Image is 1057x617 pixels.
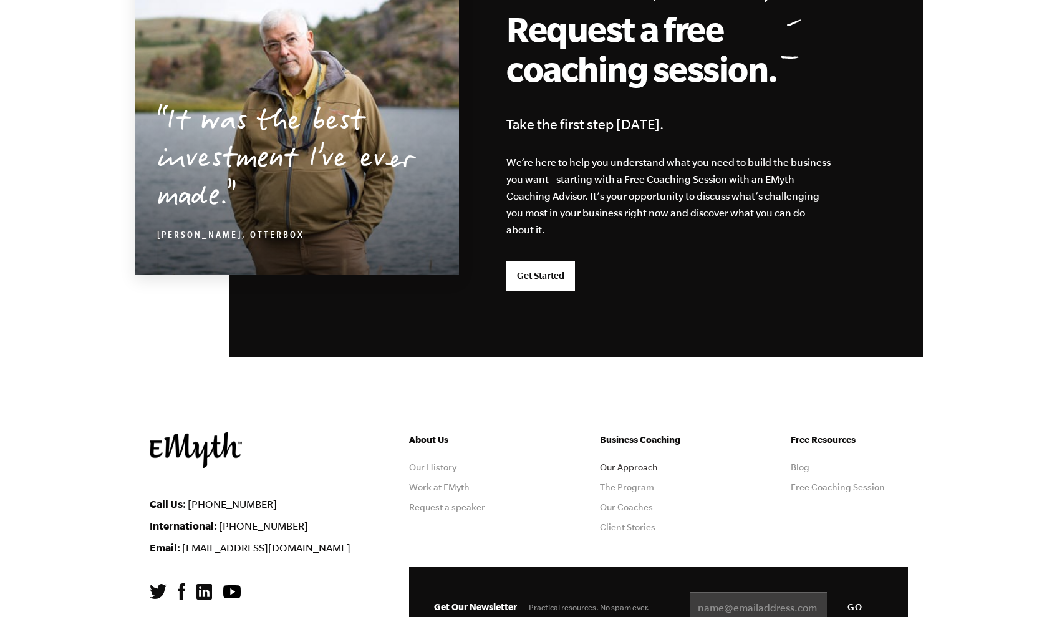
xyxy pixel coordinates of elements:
[150,432,242,468] img: EMyth
[409,502,485,512] a: Request a speaker
[223,585,241,598] img: YouTube
[182,542,350,553] a: [EMAIL_ADDRESS][DOMAIN_NAME]
[150,584,167,599] img: Twitter
[196,584,212,600] img: LinkedIn
[150,542,180,553] strong: Email:
[791,432,908,447] h5: Free Resources
[188,498,277,510] a: [PHONE_NUMBER]
[219,520,308,532] a: [PHONE_NUMBER]
[600,502,653,512] a: Our Coaches
[791,462,809,472] a: Blog
[434,601,517,612] span: Get Our Newsletter
[506,261,575,291] a: Get Started
[409,482,470,492] a: Work at EMyth
[409,462,456,472] a: Our History
[600,482,654,492] a: The Program
[600,522,655,532] a: Client Stories
[409,432,526,447] h5: About Us
[150,498,186,510] strong: Call Us:
[506,154,832,238] p: We’re here to help you understand what you need to build the business you want - starting with a ...
[506,9,787,89] h2: Request a free coaching session.
[529,603,649,612] span: Practical resources. No spam ever.
[600,462,658,472] a: Our Approach
[150,520,217,532] strong: International:
[157,231,304,241] cite: [PERSON_NAME], OtterBox
[779,527,1057,617] iframe: Chat Widget
[791,482,885,492] a: Free Coaching Session
[178,583,185,600] img: Facebook
[157,105,436,217] p: It was the best investment I’ve ever made.
[600,432,717,447] h5: Business Coaching
[506,113,856,135] h4: Take the first step [DATE].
